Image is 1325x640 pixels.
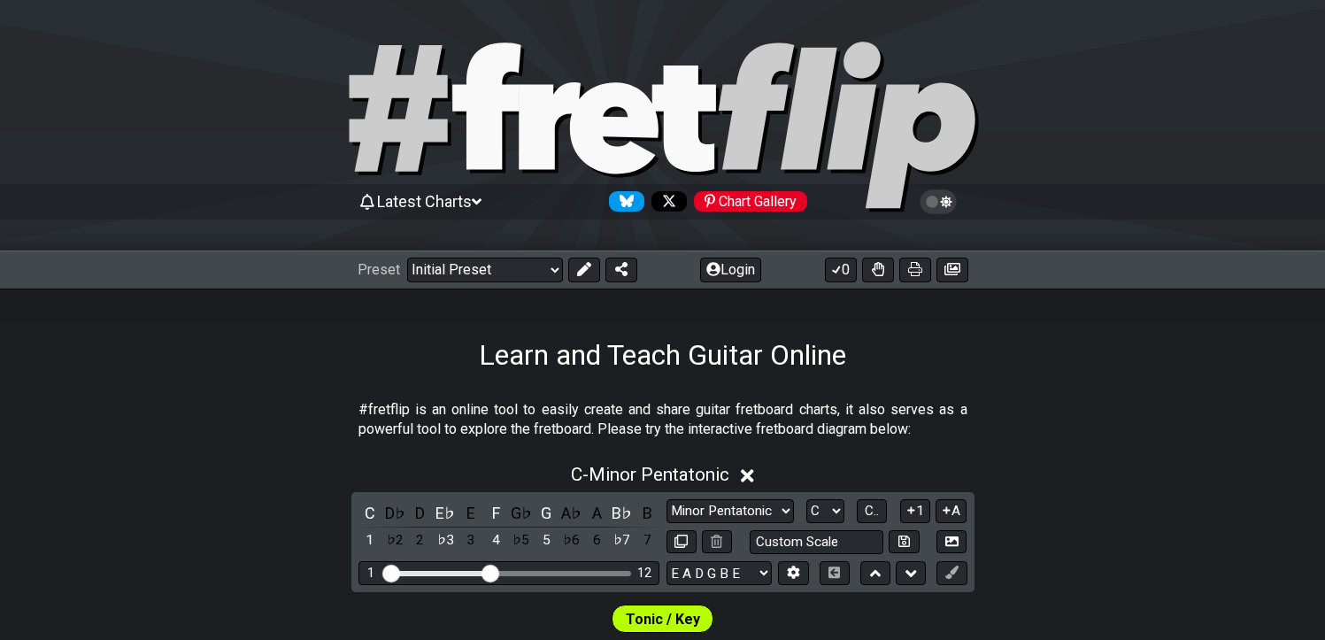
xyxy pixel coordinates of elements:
[611,501,634,525] div: toggle pitch class
[510,501,533,525] div: toggle pitch class
[820,561,850,585] button: Toggle horizontal chord view
[535,501,558,525] div: toggle pitch class
[936,258,968,282] button: Create image
[434,528,457,552] div: toggle scale degree
[571,464,729,485] span: C - Minor Pentatonic
[358,261,400,278] span: Preset
[666,561,772,585] select: Tuning
[459,528,482,552] div: toggle scale degree
[358,561,659,585] div: Visible fret range
[484,528,507,552] div: toggle scale degree
[806,499,844,523] select: Tonic/Root
[666,499,794,523] select: Scale
[666,530,697,554] button: Copy
[484,501,507,525] div: toggle pitch class
[860,561,890,585] button: Move up
[358,528,381,552] div: toggle scale degree
[560,501,583,525] div: toggle pitch class
[383,501,406,525] div: toggle pitch class
[825,258,857,282] button: 0
[409,528,432,552] div: toggle scale degree
[936,530,967,554] button: Create Image
[637,566,651,581] div: 12
[857,499,887,523] button: C..
[694,191,807,212] div: Chart Gallery
[865,503,879,519] span: C..
[936,561,967,585] button: First click edit preset to enable marker editing
[377,192,472,211] span: Latest Charts
[383,528,406,552] div: toggle scale degree
[602,191,644,212] a: Follow #fretflip at Bluesky
[636,501,659,525] div: toggle pitch class
[535,528,558,552] div: toggle scale degree
[407,258,563,282] select: Preset
[358,400,967,440] p: #fretflip is an online tool to easily create and share guitar fretboard charts, it also serves as...
[434,501,457,525] div: toggle pitch class
[585,528,608,552] div: toggle scale degree
[936,499,967,523] button: A
[358,501,381,525] div: toggle pitch class
[611,528,634,552] div: toggle scale degree
[899,258,931,282] button: Print
[900,499,930,523] button: 1
[644,191,687,212] a: Follow #fretflip at X
[889,530,919,554] button: Store user defined scale
[687,191,807,212] a: #fretflip at Pinterest
[605,258,637,282] button: Share Preset
[626,606,700,632] span: First enable full edit mode to edit
[459,501,482,525] div: toggle pitch class
[896,561,926,585] button: Move down
[409,501,432,525] div: toggle pitch class
[560,528,583,552] div: toggle scale degree
[585,501,608,525] div: toggle pitch class
[778,561,808,585] button: Edit Tuning
[636,528,659,552] div: toggle scale degree
[702,530,732,554] button: Delete
[367,566,374,581] div: 1
[568,258,600,282] button: Edit Preset
[700,258,761,282] button: Login
[510,528,533,552] div: toggle scale degree
[928,194,949,210] span: Toggle light / dark theme
[479,338,846,372] h1: Learn and Teach Guitar Online
[862,258,894,282] button: Toggle Dexterity for all fretkits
